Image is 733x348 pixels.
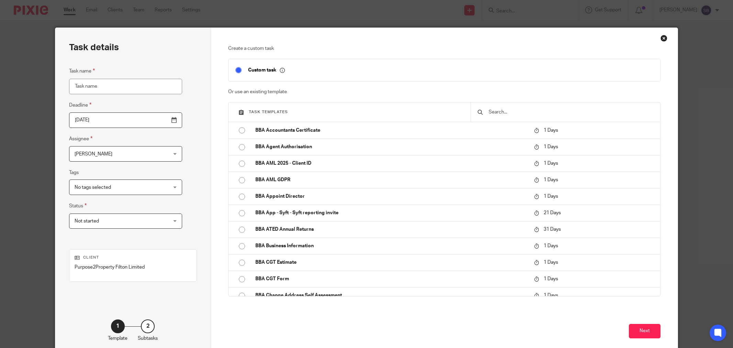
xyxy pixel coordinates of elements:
[544,194,558,199] span: 1 Days
[255,292,527,299] p: BBA Change Address Self Assessment
[629,324,660,339] button: Next
[255,259,527,266] p: BBA CGT Estimate
[69,67,95,75] label: Task name
[249,110,288,114] span: Task templates
[69,101,91,109] label: Deadline
[544,293,558,298] span: 1 Days
[75,264,191,271] p: Purpose2Property Filton Limited
[69,42,119,53] h2: Task details
[69,112,182,128] input: Pick a date
[544,260,558,265] span: 1 Days
[544,276,558,281] span: 1 Days
[75,219,99,224] span: Not started
[255,127,527,134] p: BBA Accountants Certificate
[255,275,527,282] p: BBA CGT Form
[111,319,125,333] div: 1
[248,67,285,73] p: Custom task
[69,202,87,210] label: Status
[69,169,79,176] label: Tags
[108,335,127,342] p: Template
[141,319,155,333] div: 2
[75,152,112,156] span: [PERSON_NAME]
[255,226,527,233] p: BBA ATED Annual Returns
[228,45,660,52] p: Create a custom task
[255,242,527,249] p: BBA Business Information
[255,209,527,216] p: BBA App - Syft - Syft reporting invite
[544,177,558,182] span: 1 Days
[544,144,558,149] span: 1 Days
[544,161,558,166] span: 1 Days
[69,135,92,143] label: Assignee
[255,193,527,200] p: BBA Appoint Director
[255,160,527,167] p: BBA AML 2025 - Client ID
[544,210,561,215] span: 21 Days
[75,255,191,260] p: Client
[544,243,558,248] span: 1 Days
[544,128,558,133] span: 1 Days
[69,79,182,94] input: Task name
[660,35,667,42] div: Close this dialog window
[255,176,527,183] p: BBA AML GDPR
[228,88,660,95] p: Or use an existing template
[138,335,158,342] p: Subtasks
[544,227,561,232] span: 31 Days
[488,108,653,116] input: Search...
[75,185,111,190] span: No tags selected
[255,143,527,150] p: BBA Agent Authorisation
